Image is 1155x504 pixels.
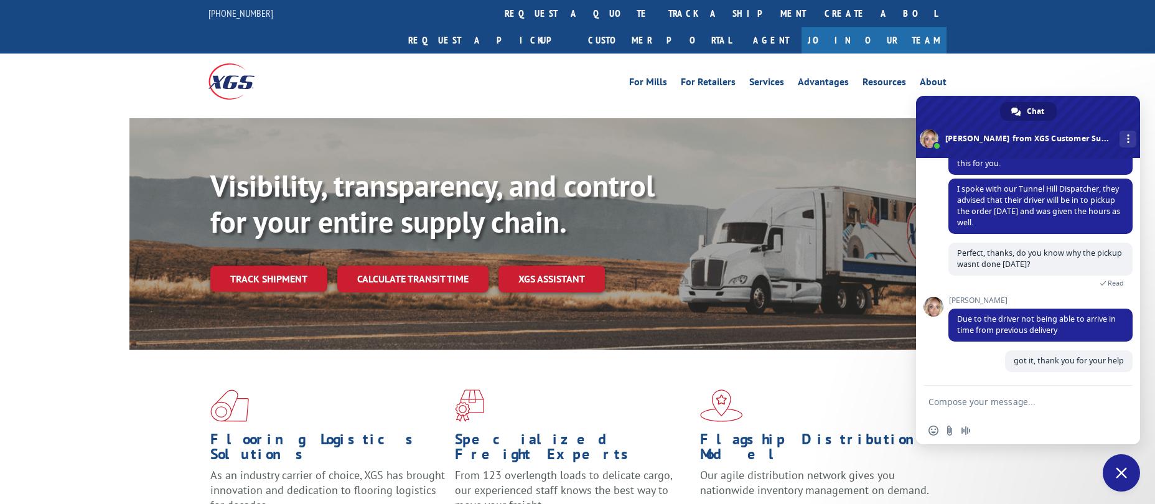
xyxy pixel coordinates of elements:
[928,426,938,436] span: Insert an emoji
[210,390,249,422] img: xgs-icon-total-supply-chain-intelligence-red
[210,266,327,292] a: Track shipment
[957,184,1120,228] span: I spoke with our Tunnel Hill Dispatcher, they advised that their driver will be in to pickup the ...
[210,166,655,241] b: Visibility, transparency, and control for your entire supply chain.
[455,432,690,468] h1: Specialized Freight Experts
[863,77,906,91] a: Resources
[1027,102,1044,121] span: Chat
[749,77,784,91] a: Services
[681,77,736,91] a: For Retailers
[741,27,802,54] a: Agent
[399,27,579,54] a: Request a pickup
[1108,279,1124,287] span: Read
[920,77,947,91] a: About
[700,432,935,468] h1: Flagship Distribution Model
[798,77,849,91] a: Advantages
[700,468,929,497] span: Our agile distribution network gives you nationwide inventory management on demand.
[957,248,1122,269] span: Perfect, thanks, do you know why the pickup wasnt done [DATE]?
[945,426,955,436] span: Send a file
[957,314,1116,335] span: Due to the driver not being able to arrive in time from previous delivery
[948,296,1133,305] span: [PERSON_NAME]
[1103,454,1140,492] a: Close chat
[928,386,1103,417] textarea: Compose your message...
[498,266,605,292] a: XGS ASSISTANT
[802,27,947,54] a: Join Our Team
[1014,355,1124,366] span: got it, thank you for your help
[455,390,484,422] img: xgs-icon-focused-on-flooring-red
[337,266,489,292] a: Calculate transit time
[700,390,743,422] img: xgs-icon-flagship-distribution-model-red
[961,426,971,436] span: Audio message
[210,432,446,468] h1: Flooring Logistics Solutions
[1000,102,1057,121] a: Chat
[629,77,667,91] a: For Mills
[579,27,741,54] a: Customer Portal
[208,7,273,19] a: [PHONE_NUMBER]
